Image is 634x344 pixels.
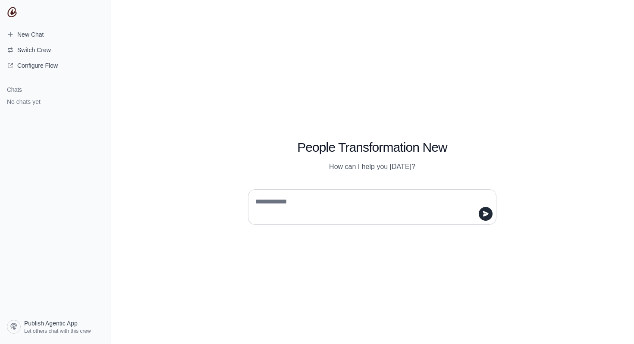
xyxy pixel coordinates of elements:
img: CrewAI Logo [7,7,17,17]
button: Switch Crew [3,43,107,57]
span: Publish Agentic App [24,319,78,328]
span: Switch Crew [17,46,51,54]
span: Let others chat with this crew [24,328,91,335]
span: New Chat [17,30,44,39]
a: New Chat [3,28,107,41]
a: Publish Agentic App Let others chat with this crew [3,316,107,337]
a: Configure Flow [3,59,107,72]
h1: People Transformation New [248,140,496,155]
p: How can I help you [DATE]? [248,162,496,172]
span: Configure Flow [17,61,58,70]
